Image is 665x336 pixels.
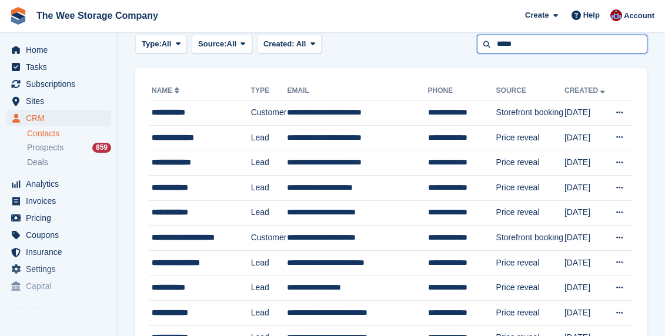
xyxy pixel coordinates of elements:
td: Price reveal [496,300,564,325]
span: Settings [26,261,96,277]
span: Type: [142,38,162,50]
button: Source: All [192,35,252,54]
td: Customer [251,100,288,126]
span: Source: [198,38,226,50]
td: [DATE] [564,250,608,275]
span: Subscriptions [26,76,96,92]
td: Lead [251,275,288,301]
td: [DATE] [564,150,608,176]
td: Storefront booking [496,226,564,251]
img: Scott Ritchie [610,9,622,21]
a: menu [6,76,111,92]
td: Price reveal [496,175,564,200]
a: menu [6,110,111,126]
th: Phone [428,82,496,100]
a: menu [6,227,111,243]
span: Insurance [26,244,96,260]
td: Lead [251,250,288,275]
span: Help [583,9,600,21]
a: The Wee Storage Company [32,6,163,25]
a: menu [6,59,111,75]
span: Pricing [26,210,96,226]
span: Capital [26,278,96,294]
td: Lead [251,300,288,325]
td: Price reveal [496,125,564,150]
td: Price reveal [496,275,564,301]
td: Price reveal [496,150,564,176]
th: Source [496,82,564,100]
span: All [227,38,237,50]
span: All [162,38,172,50]
a: Prospects 859 [27,142,111,154]
td: [DATE] [564,200,608,226]
a: menu [6,244,111,260]
th: Email [287,82,427,100]
th: Type [251,82,288,100]
span: Prospects [27,142,64,153]
a: menu [6,42,111,58]
a: menu [6,210,111,226]
span: Invoices [26,193,96,209]
span: Tasks [26,59,96,75]
a: Name [152,86,182,95]
td: [DATE] [564,300,608,325]
img: stora-icon-8386f47178a22dfd0bd8f6a31ec36ba5ce8667c1dd55bd0f319d3a0aa187defe.svg [9,7,27,25]
td: Storefront booking [496,100,564,126]
div: 859 [92,143,111,153]
span: Create [525,9,549,21]
span: Coupons [26,227,96,243]
a: menu [6,93,111,109]
a: Deals [27,156,111,169]
a: menu [6,176,111,192]
button: Created: All [257,35,322,54]
span: Sites [26,93,96,109]
span: Created: [263,39,295,48]
td: Price reveal [496,200,564,226]
span: Analytics [26,176,96,192]
td: [DATE] [564,125,608,150]
td: Lead [251,125,288,150]
td: Lead [251,200,288,226]
a: Contacts [27,128,111,139]
td: Lead [251,150,288,176]
a: Created [564,86,607,95]
a: menu [6,261,111,277]
td: Price reveal [496,250,564,275]
td: Lead [251,175,288,200]
td: [DATE] [564,226,608,251]
td: [DATE] [564,275,608,301]
span: CRM [26,110,96,126]
span: Account [624,10,654,22]
span: Deals [27,157,48,168]
span: All [296,39,306,48]
a: menu [6,278,111,294]
td: [DATE] [564,175,608,200]
td: Customer [251,226,288,251]
td: [DATE] [564,100,608,126]
button: Type: All [135,35,187,54]
span: Home [26,42,96,58]
span: Storefront [11,304,117,316]
a: menu [6,193,111,209]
